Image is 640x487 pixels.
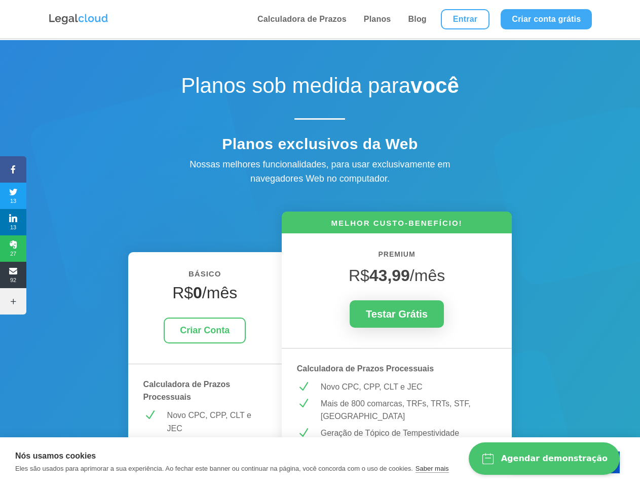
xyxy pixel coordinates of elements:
[321,427,497,440] p: Geração de Tópico de Tempestividade
[369,266,410,285] strong: 43,99
[297,397,310,410] span: N
[143,267,267,286] h6: BÁSICO
[350,300,444,328] a: Testar Grátis
[143,380,231,402] strong: Calculadora de Prazos Processuais
[15,465,413,472] p: Eles são usados para aprimorar a sua experiência. Ao fechar este banner ou continuar na página, v...
[416,465,449,473] a: Saber mais
[321,380,497,394] p: Novo CPC, CPP, CLT e JEC
[164,318,246,343] a: Criar Conta
[410,74,459,97] strong: você
[167,409,267,435] p: Novo CPC, CPP, CLT e JEC
[143,409,156,422] span: N
[297,249,497,266] h6: PREMIUM
[15,451,96,460] strong: Nós usamos cookies
[297,380,310,393] span: N
[142,135,497,158] h4: Planos exclusivos da Web
[168,157,472,187] div: Nossas melhores funcionalidades, para usar exclusivamente em navegadores Web no computador.
[441,9,490,29] a: Entrar
[282,218,512,233] h6: MELHOR CUSTO-BENEFÍCIO!
[143,283,267,307] h4: R$ /mês
[321,397,497,423] p: Mais de 800 comarcas, TRFs, TRTs, STF, [GEOGRAPHIC_DATA]
[349,266,445,285] span: R$ /mês
[142,73,497,103] h1: Planos sob medida para
[297,364,434,373] strong: Calculadora de Prazos Processuais
[297,427,310,439] span: N
[501,9,592,29] a: Criar conta grátis
[48,13,109,26] img: Logo da Legalcloud
[193,284,202,302] strong: 0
